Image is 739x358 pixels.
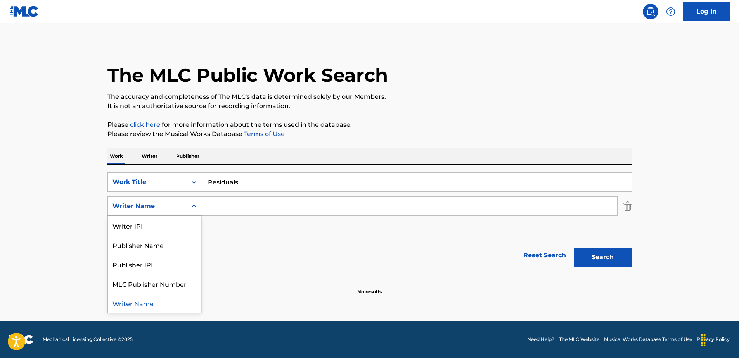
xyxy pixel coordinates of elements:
[683,2,730,21] a: Log In
[107,172,632,271] form: Search Form
[697,336,730,343] a: Privacy Policy
[646,7,655,16] img: search
[108,274,201,293] div: MLC Publisher Number
[9,335,33,344] img: logo
[604,336,692,343] a: Musical Works Database Terms of Use
[357,279,382,295] p: No results
[107,92,632,102] p: The accuracy and completeness of The MLC's data is determined solely by our Members.
[559,336,599,343] a: The MLC Website
[112,177,182,187] div: Work Title
[107,120,632,129] p: Please for more information about the terms used in the database.
[697,329,710,352] div: Drag
[574,248,632,267] button: Search
[666,7,675,16] img: help
[9,6,39,17] img: MLC Logo
[643,4,658,19] a: Public Search
[108,235,201,255] div: Publisher Name
[663,4,678,19] div: Help
[108,216,201,235] div: Writer IPI
[43,336,133,343] span: Mechanical Licensing Collective © 2025
[527,336,554,343] a: Need Help?
[107,148,125,164] p: Work
[242,130,285,138] a: Terms of Use
[108,293,201,313] div: Writer Name
[107,102,632,111] p: It is not an authoritative source for recording information.
[112,201,182,211] div: Writer Name
[519,247,570,264] a: Reset Search
[139,148,160,164] p: Writer
[107,129,632,139] p: Please review the Musical Works Database
[130,121,160,128] a: click here
[700,321,739,358] iframe: Chat Widget
[623,196,632,216] img: Delete Criterion
[107,64,388,87] h1: The MLC Public Work Search
[174,148,202,164] p: Publisher
[108,255,201,274] div: Publisher IPI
